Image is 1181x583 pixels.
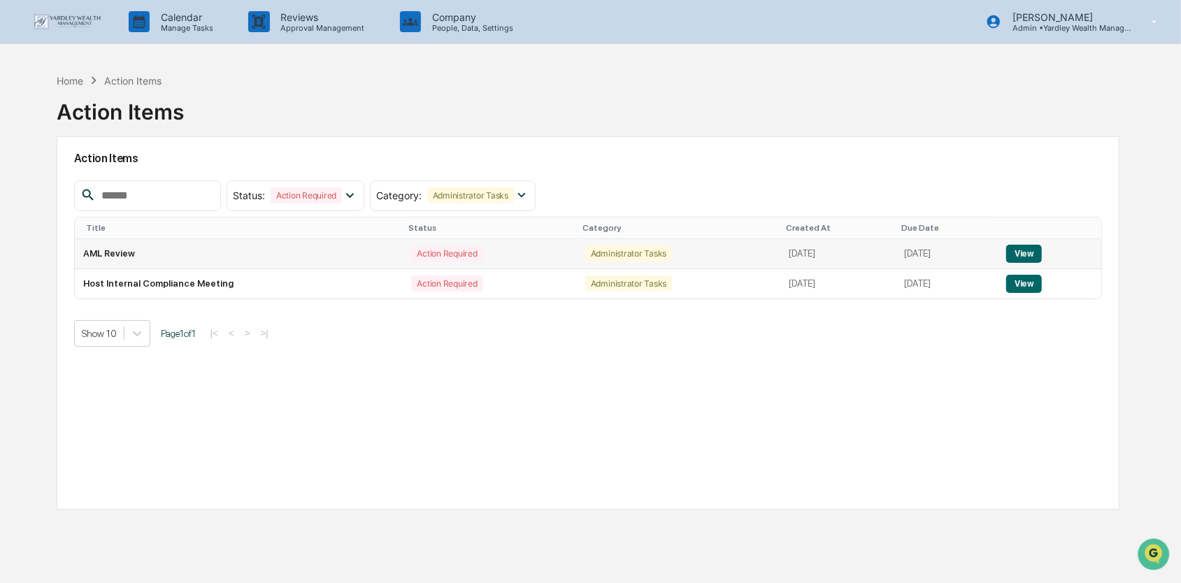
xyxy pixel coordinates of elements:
div: Due Date [902,223,992,233]
img: 1746055101610-c473b297-6a78-478c-a979-82029cc54cd1 [14,106,39,131]
div: Home [57,75,83,87]
a: View [1006,248,1042,259]
div: Action Required [271,187,342,203]
p: Calendar [150,11,220,23]
a: 🗄️Attestations [96,170,179,195]
div: Category [582,223,775,233]
td: [DATE] [896,269,998,298]
a: Powered byPylon [99,236,169,247]
div: Action Items [104,75,162,87]
p: Admin • Yardley Wealth Management [1001,23,1131,33]
td: [DATE] [781,239,896,269]
span: Attestations [115,175,173,189]
span: Page 1 of 1 [161,328,196,339]
td: Host Internal Compliance Meeting [75,269,403,298]
span: Status : [233,189,265,201]
div: We're available if you need us! [48,120,177,131]
span: Preclearance [28,175,90,189]
div: Action Required [411,275,482,291]
a: 🖐️Preclearance [8,170,96,195]
div: 🔎 [14,203,25,215]
h2: Action Items [74,152,1102,165]
button: View [1006,275,1042,293]
p: Approval Management [270,23,372,33]
div: 🖐️ [14,177,25,188]
td: [DATE] [781,269,896,298]
a: 🔎Data Lookup [8,196,94,222]
p: Manage Tasks [150,23,220,33]
span: Category : [376,189,422,201]
button: Start new chat [238,110,255,127]
div: Title [86,223,398,233]
p: How can we help? [14,29,255,51]
p: People, Data, Settings [421,23,520,33]
div: Status [408,223,571,233]
p: Reviews [270,11,372,23]
button: > [241,327,255,339]
td: AML Review [75,239,403,269]
td: [DATE] [896,239,998,269]
span: Pylon [139,236,169,247]
button: >| [257,327,273,339]
button: |< [206,327,222,339]
div: Action Required [411,245,482,261]
iframe: Open customer support [1136,537,1174,575]
div: Action Items [57,88,184,124]
img: logo [34,14,101,29]
div: Created At [787,223,891,233]
div: Administrator Tasks [427,187,514,203]
div: 🗄️ [101,177,113,188]
div: Administrator Tasks [585,245,672,261]
p: Company [421,11,520,23]
a: View [1006,278,1042,289]
div: Administrator Tasks [585,275,672,291]
button: < [224,327,238,339]
div: Start new chat [48,106,229,120]
button: View [1006,245,1042,263]
p: [PERSON_NAME] [1001,11,1131,23]
span: Data Lookup [28,202,88,216]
